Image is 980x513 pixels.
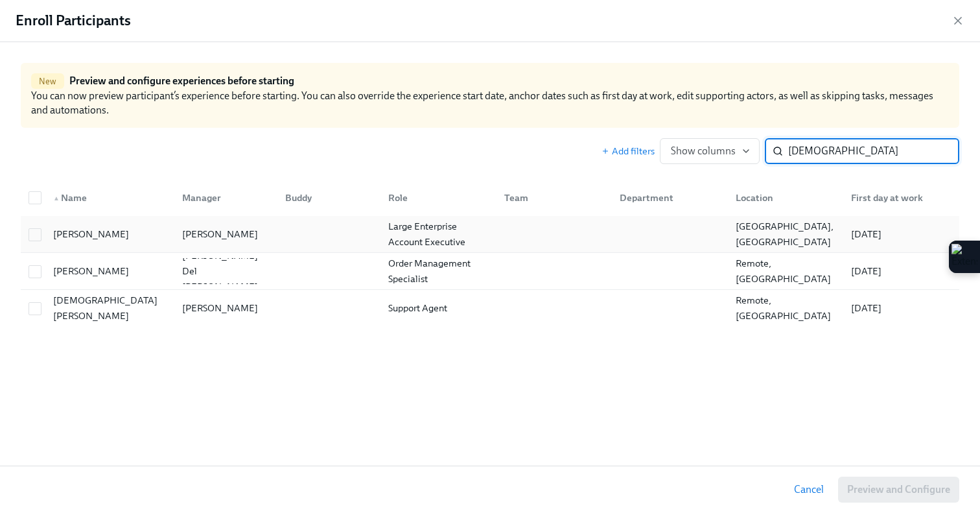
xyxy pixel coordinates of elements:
div: [DATE] [846,300,957,316]
div: [DEMOGRAPHIC_DATA][PERSON_NAME] [48,292,172,324]
div: First day at work [846,190,957,206]
h4: Enroll Participants [16,11,131,30]
div: [PERSON_NAME] [177,226,275,242]
span: Show columns [671,145,749,158]
div: Team [499,190,610,206]
button: Show columns [660,138,760,164]
h6: Preview and configure experiences before starting [69,74,294,88]
div: You can now preview participant’s experience before starting. You can also override the experienc... [21,63,959,128]
img: Extension Icon [951,244,977,270]
div: Manager [172,185,275,211]
div: First day at work [841,185,957,211]
div: Buddy [280,190,378,206]
div: Manager [177,190,275,206]
div: [PERSON_NAME] [48,263,172,279]
div: Team [494,185,610,211]
div: Buddy [275,185,378,211]
input: Search by name [788,138,959,164]
div: [DATE] [846,263,957,279]
div: [PERSON_NAME] Del [PERSON_NAME] [177,248,275,294]
div: Department [614,190,725,206]
div: Order Management Specialist [383,256,494,287]
div: Role [383,190,494,206]
button: Add filters [601,145,655,158]
span: New [31,77,64,86]
div: [DEMOGRAPHIC_DATA][PERSON_NAME][PERSON_NAME]Support AgentRemote, [GEOGRAPHIC_DATA][DATE] [21,290,959,326]
div: Role [378,185,494,211]
div: Large Enterprise Account Executive [383,219,494,250]
div: [PERSON_NAME] [48,226,172,242]
span: ▲ [53,195,60,202]
div: [PERSON_NAME][PERSON_NAME]Large Enterprise Account Executive[GEOGRAPHIC_DATA], [GEOGRAPHIC_DATA][... [21,216,959,253]
div: Location [730,190,841,206]
div: Remote, [GEOGRAPHIC_DATA] [730,292,841,324]
div: [PERSON_NAME][PERSON_NAME] Del [PERSON_NAME]Order Management SpecialistRemote, [GEOGRAPHIC_DATA][... [21,253,959,290]
span: Cancel [794,483,824,496]
div: Location [725,185,841,211]
div: ▲Name [43,185,172,211]
div: Department [609,185,725,211]
div: [GEOGRAPHIC_DATA], [GEOGRAPHIC_DATA] [730,219,841,250]
div: Remote, [GEOGRAPHIC_DATA] [730,256,841,287]
div: [DATE] [846,226,957,242]
button: Cancel [785,477,833,503]
div: [PERSON_NAME] [177,300,275,316]
div: Name [48,190,172,206]
div: Support Agent [383,300,494,316]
